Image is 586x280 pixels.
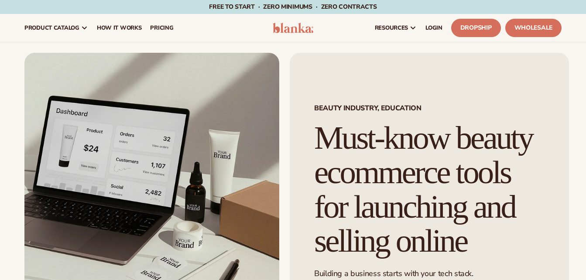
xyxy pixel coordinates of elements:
span: resources [375,24,408,31]
a: Dropship [451,19,501,37]
a: How It Works [93,14,146,42]
span: How It Works [97,24,142,31]
span: pricing [150,24,173,31]
h1: Must-know beauty ecommerce tools for launching and selling online [314,121,545,258]
span: Beauty industry, Education [314,105,545,112]
a: pricing [146,14,178,42]
img: logo [273,23,314,33]
span: Building a business starts with your tech stack. [314,268,473,279]
a: resources [370,14,421,42]
span: LOGIN [425,24,442,31]
a: product catalog [20,14,93,42]
span: product catalog [24,24,79,31]
span: Free to start · ZERO minimums · ZERO contracts [209,3,377,11]
a: LOGIN [421,14,447,42]
a: Wholesale [505,19,562,37]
